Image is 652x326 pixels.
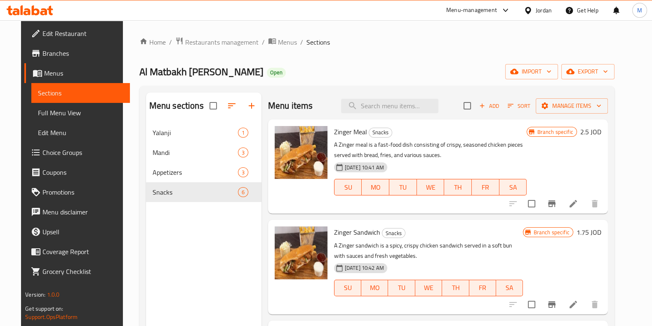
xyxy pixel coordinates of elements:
span: Sections [306,37,330,47]
span: Menus [278,37,297,47]
a: Choice Groups [24,143,130,162]
span: Coupons [42,167,123,177]
span: SU [338,282,358,294]
span: Coverage Report [42,247,123,257]
span: Sort items [502,100,536,112]
a: Coverage Report [24,242,130,262]
span: Sections [38,88,123,98]
p: A Zinger meal is a fast-food dish consisting of crispy, seasoned chicken pieces served with bread... [334,140,527,160]
span: Al Matbakh [PERSON_NAME] [139,62,264,81]
button: TU [389,179,417,195]
h6: 1.75 JOD [577,226,601,238]
span: 6 [238,188,248,196]
div: items [238,128,248,138]
button: WE [417,179,445,195]
button: TH [442,280,469,296]
span: WE [419,282,439,294]
div: Snacks [382,228,405,238]
span: MO [365,181,386,193]
span: TH [445,282,466,294]
span: Mandi [153,148,238,157]
span: FR [473,282,493,294]
span: Select all sections [205,97,222,114]
li: / [169,37,172,47]
nav: Menu sections [146,119,261,205]
span: Open [267,69,286,76]
span: 1 [238,129,248,137]
a: Menu disclaimer [24,202,130,222]
button: Branch-specific-item [542,194,562,214]
span: 3 [238,169,248,176]
p: A Zinger sandwich is a spicy, crispy chicken sandwich served in a soft bun with sauces and fresh ... [334,240,523,261]
button: MO [361,280,388,296]
button: FR [469,280,496,296]
button: TU [388,280,415,296]
span: Snacks [382,228,405,238]
span: TH [447,181,468,193]
span: Get support on: [25,303,63,314]
li: / [300,37,303,47]
span: Yalanji [153,128,238,138]
a: Edit menu item [568,199,578,209]
button: Add section [242,96,261,116]
div: items [238,187,248,197]
span: Sort sections [222,96,242,116]
a: Home [139,37,166,47]
div: Yalanji1 [146,123,261,143]
span: Add item [476,100,502,112]
span: FR [475,181,496,193]
div: Snacks [369,128,392,138]
span: Promotions [42,187,123,197]
li: / [262,37,265,47]
span: Version: [25,289,45,300]
span: Select to update [523,195,540,212]
span: Restaurants management [185,37,259,47]
button: Manage items [536,98,608,114]
span: M [637,6,642,15]
button: delete [585,295,605,314]
span: SU [338,181,359,193]
a: Coupons [24,162,130,182]
span: [DATE] 10:41 AM [341,164,387,171]
button: SU [334,280,361,296]
a: Support.OpsPlatform [25,312,78,322]
button: delete [585,194,605,214]
span: Zinger Sandwich [334,226,380,238]
span: Sort [508,101,530,111]
a: Upsell [24,222,130,242]
div: Appetizers [153,167,238,177]
span: Full Menu View [38,108,123,118]
span: Choice Groups [42,148,123,157]
img: Zinger Sandwich [275,226,327,279]
a: Full Menu View [31,103,130,123]
span: Grocery Checklist [42,267,123,276]
span: Add [478,101,500,111]
span: Select to update [523,296,540,313]
a: Grocery Checklist [24,262,130,281]
h2: Menu sections [149,100,204,112]
span: Select section [459,97,476,114]
button: Branch-specific-item [542,295,562,314]
button: Add [476,100,502,112]
span: import [512,67,551,77]
span: 1.0.0 [47,289,60,300]
h6: 2.5 JOD [580,126,601,138]
a: Promotions [24,182,130,202]
span: TU [391,282,412,294]
span: 3 [238,149,248,157]
span: TU [393,181,414,193]
span: Zinger Meal [334,126,367,138]
button: Sort [506,100,532,112]
div: Jordan [536,6,552,15]
span: Branch specific [534,128,576,136]
button: WE [415,280,442,296]
a: Menus [268,37,297,48]
span: Edit Menu [38,128,123,138]
div: Snacks6 [146,182,261,202]
div: Snacks [153,187,238,197]
span: Menu disclaimer [42,207,123,217]
a: Edit menu item [568,300,578,309]
button: TH [444,179,472,195]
